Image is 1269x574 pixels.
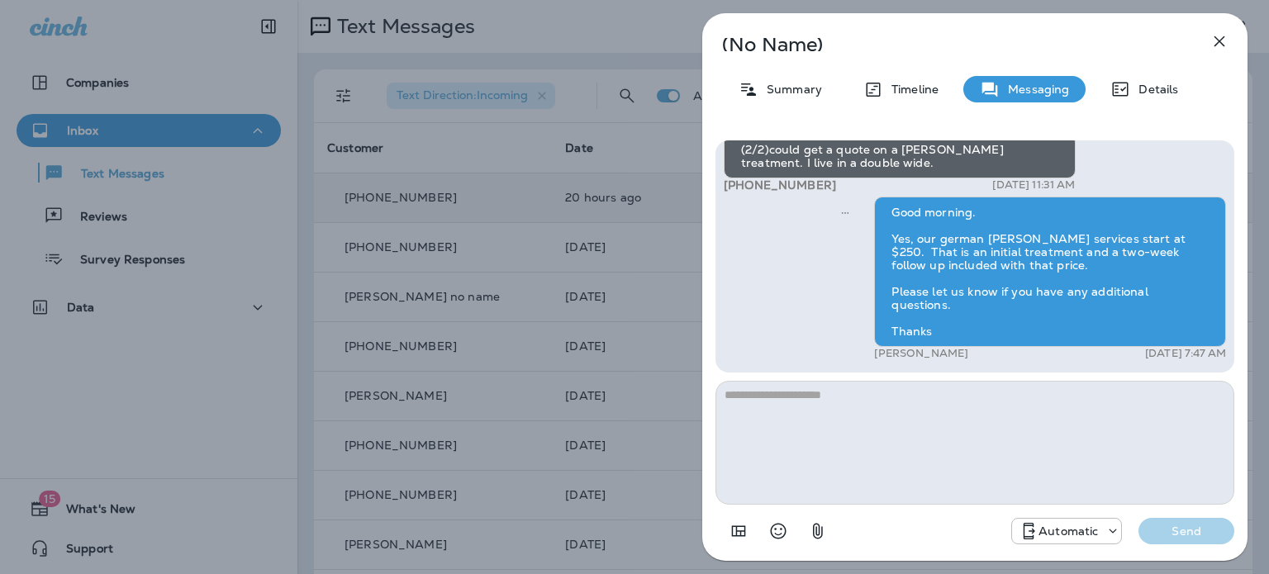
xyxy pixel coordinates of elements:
p: Timeline [883,83,939,96]
span: Sent [841,204,849,219]
button: Select an emoji [762,515,795,548]
p: [PERSON_NAME] [874,347,968,360]
button: Add in a premade template [722,515,755,548]
p: Automatic [1038,524,1098,538]
p: (No Name) [722,38,1173,51]
p: [DATE] 7:47 AM [1145,347,1226,360]
span: [PHONE_NUMBER] [724,178,836,192]
p: Summary [758,83,822,96]
p: Details [1130,83,1178,96]
div: Good morning. Yes, our german [PERSON_NAME] services start at $250. That is an initial treatment ... [874,197,1226,347]
div: (2/2)could get a quote on a [PERSON_NAME] treatment. I live in a double wide. [724,134,1076,178]
p: Messaging [1000,83,1069,96]
p: [DATE] 11:31 AM [992,178,1075,192]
